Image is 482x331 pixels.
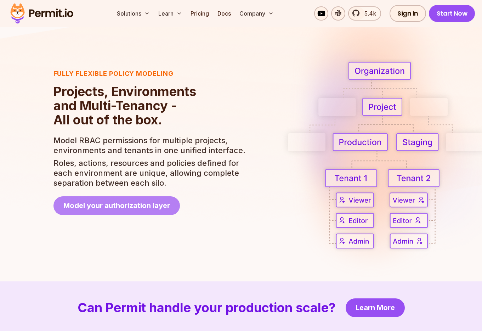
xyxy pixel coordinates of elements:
[360,9,376,18] span: 5.4k
[53,135,246,155] p: Model RBAC permissions for multiple projects, environments and tenants in one unified interface.
[429,5,475,22] a: Start Now
[78,301,336,315] h2: Can Permit handle your production scale?
[346,298,405,317] a: Learn More
[63,201,170,211] span: Model your authorization layer
[53,69,246,79] h3: Fully flexible policy modeling
[215,6,234,21] a: Docs
[348,6,381,21] a: 5.4k
[53,84,246,127] h2: Projects, Environments and Multi-Tenancy - All out of the box.
[237,6,277,21] button: Company
[188,6,212,21] a: Pricing
[7,1,76,26] img: Permit logo
[155,6,185,21] button: Learn
[114,6,153,21] button: Solutions
[356,303,395,313] span: Learn More
[53,196,180,215] a: Model your authorization layer
[390,5,426,22] a: Sign In
[53,158,246,188] p: Roles, actions, resources and policies defined for each environment are unique, allowing complete...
